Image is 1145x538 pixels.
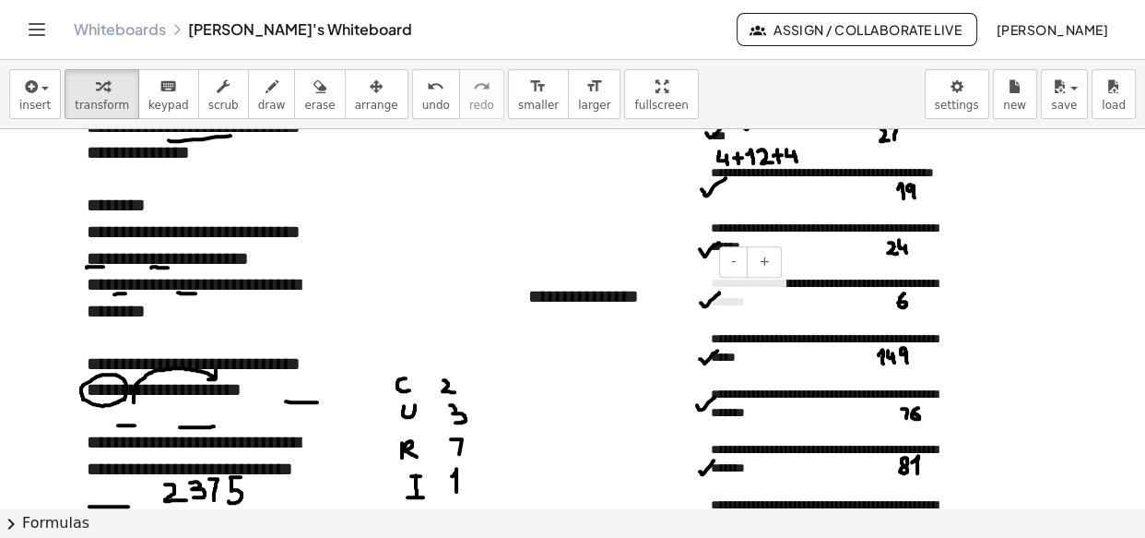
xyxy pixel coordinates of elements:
[518,99,559,112] span: smaller
[473,76,490,98] i: redo
[422,99,450,112] span: undo
[427,76,444,98] i: undo
[469,99,494,112] span: redo
[208,99,239,112] span: scrub
[719,246,748,278] button: -
[74,20,166,39] a: Whiteboards
[624,69,698,119] button: fullscreen
[75,99,129,112] span: transform
[198,69,249,119] button: scrub
[138,69,199,119] button: keyboardkeypad
[578,99,610,112] span: larger
[355,99,398,112] span: arrange
[1092,69,1136,119] button: load
[412,69,460,119] button: undoundo
[935,99,979,112] span: settings
[258,99,286,112] span: draw
[568,69,620,119] button: format_sizelarger
[747,246,782,278] button: +
[925,69,989,119] button: settings
[508,69,569,119] button: format_sizesmaller
[585,76,603,98] i: format_size
[731,254,736,269] span: -
[19,99,51,112] span: insert
[459,69,504,119] button: redoredo
[634,99,688,112] span: fullscreen
[759,254,770,269] span: +
[1041,69,1088,119] button: save
[159,76,177,98] i: keyboard
[22,15,52,44] button: Toggle navigation
[65,69,139,119] button: transform
[248,69,296,119] button: draw
[529,76,547,98] i: format_size
[1102,99,1126,112] span: load
[1003,99,1026,112] span: new
[1051,99,1077,112] span: save
[752,21,962,38] span: Assign / Collaborate Live
[996,21,1108,38] span: [PERSON_NAME]
[737,13,977,46] button: Assign / Collaborate Live
[294,69,345,119] button: erase
[304,99,335,112] span: erase
[148,99,189,112] span: keypad
[9,69,61,119] button: insert
[993,69,1037,119] button: new
[345,69,408,119] button: arrange
[981,13,1123,46] button: [PERSON_NAME]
